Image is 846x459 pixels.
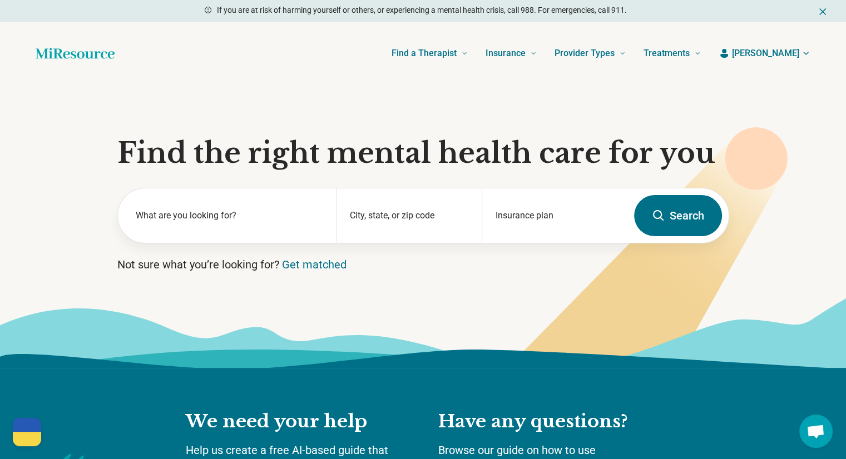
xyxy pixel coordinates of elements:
[117,257,729,272] p: Not sure what you’re looking for?
[136,209,323,222] label: What are you looking for?
[282,258,347,271] a: Get matched
[555,46,615,61] span: Provider Types
[36,42,115,64] a: Home page
[644,46,690,61] span: Treatments
[486,31,537,76] a: Insurance
[117,137,729,170] h1: Find the right mental health care for you
[719,47,810,60] button: [PERSON_NAME]
[217,4,627,16] p: If you are at risk of harming yourself or others, or experiencing a mental health crisis, call 98...
[555,31,626,76] a: Provider Types
[486,46,526,61] span: Insurance
[392,31,468,76] a: Find a Therapist
[732,47,799,60] span: [PERSON_NAME]
[799,415,833,448] div: Open chat
[438,410,661,433] h2: Have any questions?
[644,31,701,76] a: Treatments
[817,4,828,18] button: Dismiss
[186,410,416,433] h2: We need your help
[392,46,457,61] span: Find a Therapist
[634,195,722,236] button: Search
